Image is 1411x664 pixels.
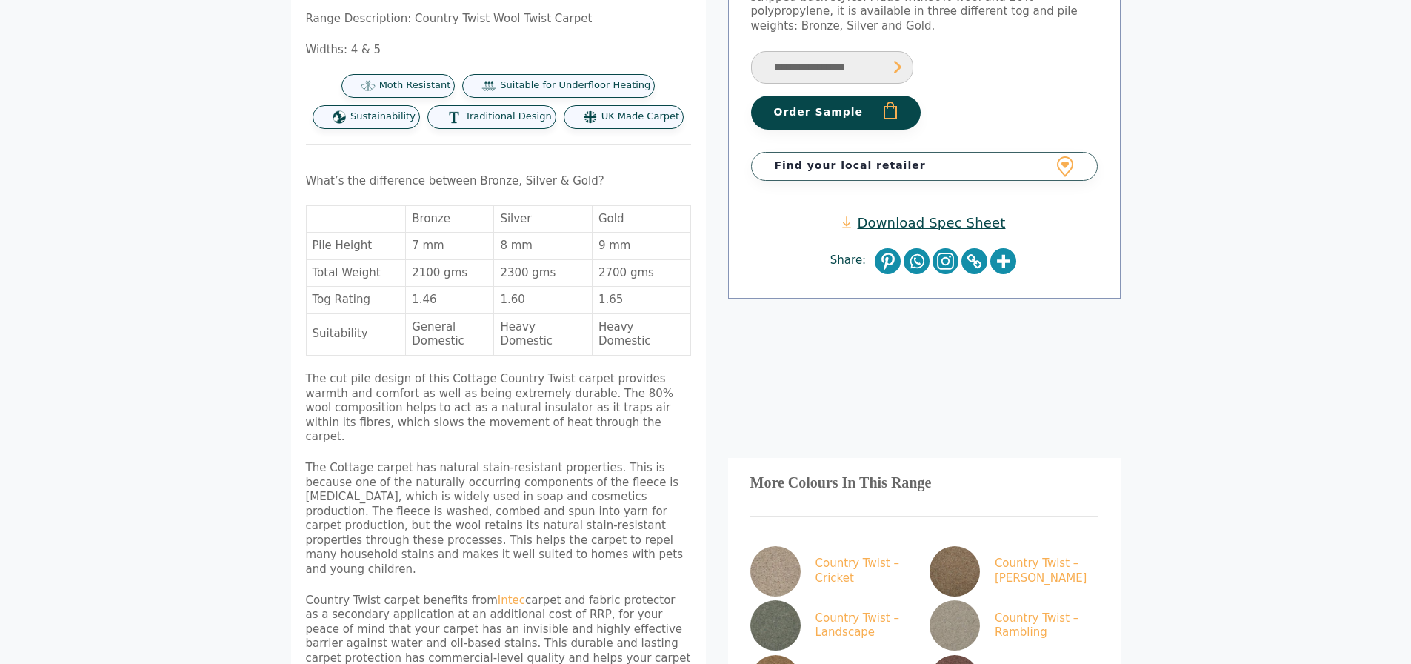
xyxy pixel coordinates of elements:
td: 2700 gms [593,260,691,288]
a: Intec [498,594,525,607]
a: Copy Link [961,248,987,274]
a: Instagram [933,248,958,274]
img: Craven Bracken [930,546,980,597]
a: Pinterest [875,248,901,274]
span: Suitable for Underfloor Heating [500,79,650,92]
td: Heavy Domestic [494,314,593,356]
td: Pile Height [307,233,407,260]
img: Country Twist - Cricket [750,546,801,597]
span: Share: [830,253,873,268]
td: Gold [593,206,691,233]
a: More [990,248,1016,274]
span: The Cottage carpet has natural stain-resistant properties. This is because one of the naturally o... [306,461,684,576]
span: UK Made Carpet [601,110,679,123]
p: Range Description: Country Twist Wool Twist Carpet [306,12,691,27]
a: Download Spec Sheet [842,214,1005,231]
td: 1.46 [406,287,494,314]
td: 2100 gms [406,260,494,288]
p: What’s the difference between Bronze, Silver & Gold? [306,174,691,189]
td: Suitability [307,314,407,356]
td: 1.65 [593,287,691,314]
a: Country Twist – [PERSON_NAME] [930,546,1093,597]
a: Country Twist – Rambling [930,600,1093,651]
a: Whatsapp [904,248,930,274]
td: Silver [494,206,593,233]
span: Traditional Design [465,110,552,123]
td: 7 mm [406,233,494,260]
a: Country Twist – Landscape [750,600,913,651]
td: 2300 gms [494,260,593,288]
span: Moth Resistant [379,79,451,92]
td: 9 mm [593,233,691,260]
td: Tog Rating [307,287,407,314]
p: Widths: 4 & 5 [306,43,691,58]
td: Total Weight [307,260,407,288]
td: General Domestic [406,314,494,356]
h3: More Colours In This Range [750,480,1098,486]
td: Bronze [406,206,494,233]
td: Heavy Domestic [593,314,691,356]
a: Country Twist – Cricket [750,546,913,597]
td: 1.60 [494,287,593,314]
span: The cut pile design of this Cottage Country Twist carpet provides warmth and comfort as well as b... [306,372,674,443]
td: 8 mm [494,233,593,260]
a: Find your local retailer [751,152,1098,180]
button: Order Sample [751,96,921,130]
span: Sustainability [350,110,416,123]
